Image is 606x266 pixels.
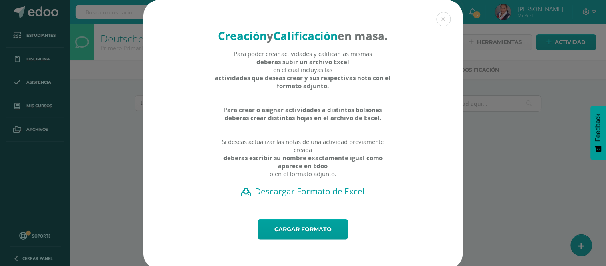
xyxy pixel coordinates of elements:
[274,28,338,43] strong: Calificación
[215,106,391,122] strong: Para crear o asignar actividades a distintos bolsones deberás crear distintas hojas en el archivo...
[267,28,274,43] strong: y
[258,219,348,240] a: Cargar formato
[215,50,391,186] div: Para poder crear actividades y calificar las mismas en el cual incluyas las Si deseas actualizar ...
[215,28,391,43] h4: en masa.
[595,114,602,142] span: Feedback
[157,186,449,197] a: Descargar Formato de Excel
[215,154,391,170] strong: deberás escribir su nombre exactamente igual como aparece en Edoo
[257,58,350,66] strong: deberás subir un archivo Excel
[218,28,267,43] strong: Creación
[437,12,451,26] button: Close (Esc)
[591,106,606,160] button: Feedback - Mostrar encuesta
[215,74,391,90] strong: actividades que deseas crear y sus respectivas nota con el formato adjunto.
